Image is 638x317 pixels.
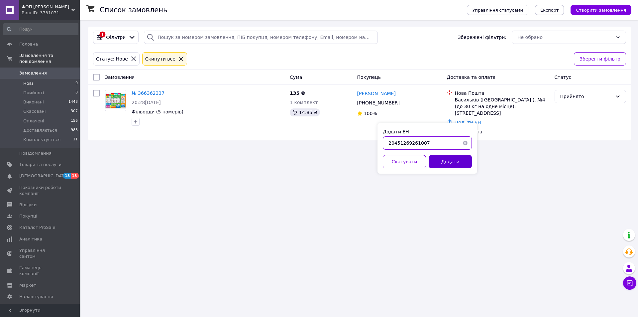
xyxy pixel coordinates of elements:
span: Покупець [357,75,381,80]
span: 0 [75,80,78,86]
div: Не обрано [517,34,612,41]
button: Скасувати [383,155,426,168]
span: Фільтри [106,34,126,41]
span: Налаштування [19,294,53,300]
span: [DEMOGRAPHIC_DATA] [19,173,68,179]
div: Післяплата [455,128,549,135]
div: Васильків ([GEOGRAPHIC_DATA].), №4 (до 30 кг на одне місце): [STREET_ADDRESS] [455,96,549,116]
span: Статус [555,75,572,80]
span: Показники роботи компанії [19,185,61,197]
span: Управління сайтом [19,247,61,259]
span: Маркет [19,282,36,288]
button: Експорт [535,5,564,15]
span: Експорт [540,8,559,13]
span: Доставка та оплата [447,75,496,80]
span: 100% [364,111,377,116]
div: Нова Пошта [455,90,549,96]
a: Фото товару [105,90,126,111]
span: 13 [71,173,78,179]
span: Нові [23,80,33,86]
span: 135 ₴ [290,90,305,96]
div: Прийнято [560,93,612,100]
div: [PHONE_NUMBER] [356,98,401,107]
span: Прийняті [23,90,44,96]
a: Створити замовлення [564,7,631,12]
span: Відгуки [19,202,37,208]
span: Скасовані [23,108,46,114]
span: Зберегти фільтр [580,55,620,63]
span: Аналітика [19,236,42,242]
span: 13 [63,173,71,179]
span: Головна [19,41,38,47]
div: Cкинути все [144,55,177,63]
a: [PERSON_NAME] [357,90,396,97]
span: Замовлення [105,75,135,80]
span: 307 [71,108,78,114]
button: Зберегти фільтр [574,52,626,66]
span: Каталог ProSale [19,225,55,231]
div: Ваш ID: 3731071 [22,10,80,16]
a: Додати ЕН [455,120,481,125]
div: Статус: Нове [95,55,129,63]
span: Гаманець компанії [19,265,61,277]
h1: Список замовлень [100,6,167,14]
button: Чат з покупцем [623,276,636,290]
a: Філворди (5 номерів) [132,109,183,114]
span: 156 [71,118,78,124]
span: 988 [71,127,78,133]
span: 11 [73,137,78,143]
span: Управління статусами [472,8,523,13]
a: № 366362337 [132,90,164,96]
button: Додати [429,155,472,168]
span: Комплектується [23,137,60,143]
div: 14.85 ₴ [290,108,320,116]
span: Замовлення [19,70,47,76]
span: Повідомлення [19,150,52,156]
span: Збережені фільтри: [458,34,506,41]
span: ФОП Босенко М.Н. [22,4,71,10]
span: 1 комплект [290,100,318,105]
button: Управління статусами [467,5,528,15]
span: 1448 [68,99,78,105]
span: 0 [75,90,78,96]
span: Виконані [23,99,44,105]
span: Замовлення та повідомлення [19,53,80,65]
img: Фото товару [105,92,126,109]
span: Оплачені [23,118,44,124]
label: Додати ЕН [383,129,409,134]
span: Доставляється [23,127,57,133]
span: Створити замовлення [576,8,626,13]
button: Очистить [459,136,472,150]
span: Товари та послуги [19,162,61,168]
input: Пошук за номером замовлення, ПІБ покупця, номером телефону, Email, номером накладної [144,31,378,44]
span: Покупці [19,213,37,219]
span: 20:28[DATE] [132,100,161,105]
input: Пошук [3,23,78,35]
span: Cума [290,75,302,80]
button: Створити замовлення [571,5,631,15]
